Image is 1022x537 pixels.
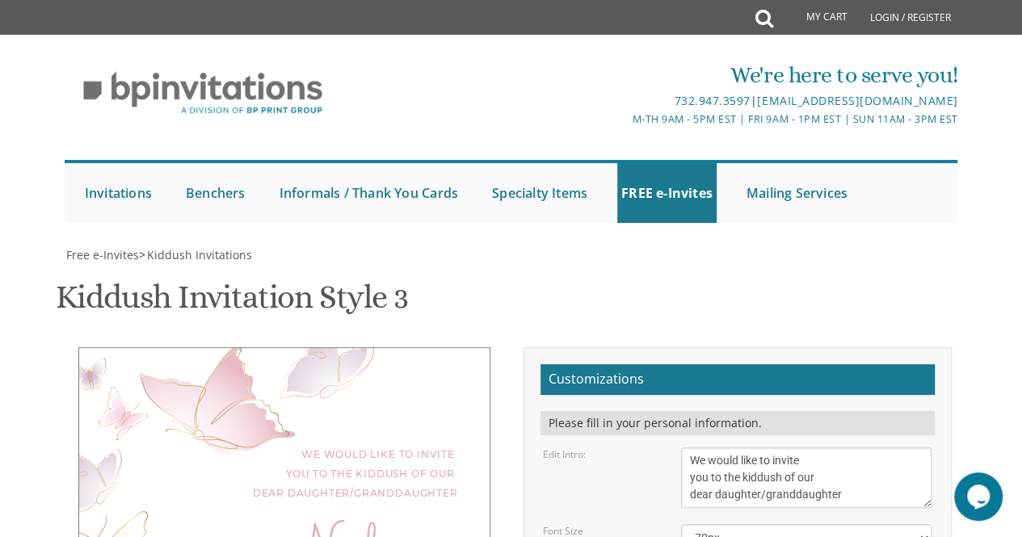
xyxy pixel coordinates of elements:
[540,411,935,435] div: Please fill in your personal information.
[363,111,957,128] div: M-Th 9am - 5pm EST | Fri 9am - 1pm EST | Sun 11am - 3pm EST
[66,247,139,262] span: Free e-Invites
[617,163,717,223] a: FREE e-Invites
[182,163,250,223] a: Benchers
[65,60,342,127] img: BP Invitation Loft
[139,247,252,262] span: >
[145,247,252,262] a: Kiddush Invitations
[742,163,852,223] a: Mailing Services
[675,93,751,108] a: 732.947.3597
[772,2,859,34] a: My Cart
[363,59,957,91] div: We're here to serve you!
[363,91,957,111] div: |
[81,163,156,223] a: Invitations
[275,163,462,223] a: Informals / Thank You Cards
[488,163,591,223] a: Specialty Items
[681,447,932,508] textarea: We would like to invite you to the kiddush of our dear daughter/granddaughter
[147,247,252,262] span: Kiddush Invitations
[65,247,139,262] a: Free e-Invites
[954,472,1006,521] iframe: chat widget
[540,364,935,395] h2: Customizations
[757,93,957,108] a: [EMAIL_ADDRESS][DOMAIN_NAME]
[111,445,457,503] div: We would like to invite you to the kiddush of our dear daughter/granddaughter
[56,279,408,327] h1: Kiddush Invitation Style 3
[543,447,586,461] label: Edit Intro:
